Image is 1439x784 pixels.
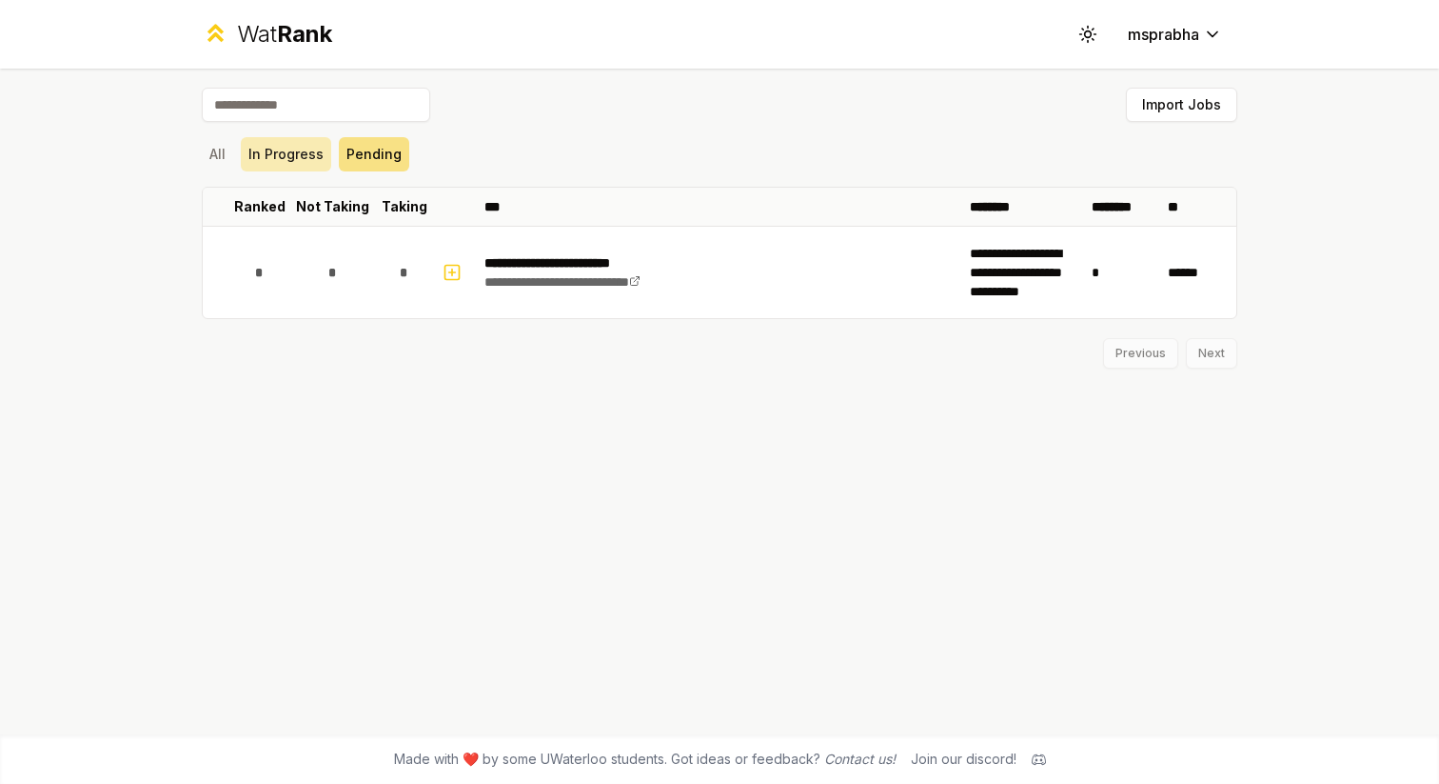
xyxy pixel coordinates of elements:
[382,197,427,216] p: Taking
[394,750,896,769] span: Made with ❤️ by some UWaterloo students. Got ideas or feedback?
[1128,23,1199,46] span: msprabha
[296,197,369,216] p: Not Taking
[824,751,896,767] a: Contact us!
[241,137,331,171] button: In Progress
[277,20,332,48] span: Rank
[234,197,286,216] p: Ranked
[339,137,409,171] button: Pending
[202,19,332,50] a: WatRank
[911,750,1016,769] div: Join our discord!
[1126,88,1237,122] button: Import Jobs
[237,19,332,50] div: Wat
[1113,17,1237,51] button: msprabha
[202,137,233,171] button: All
